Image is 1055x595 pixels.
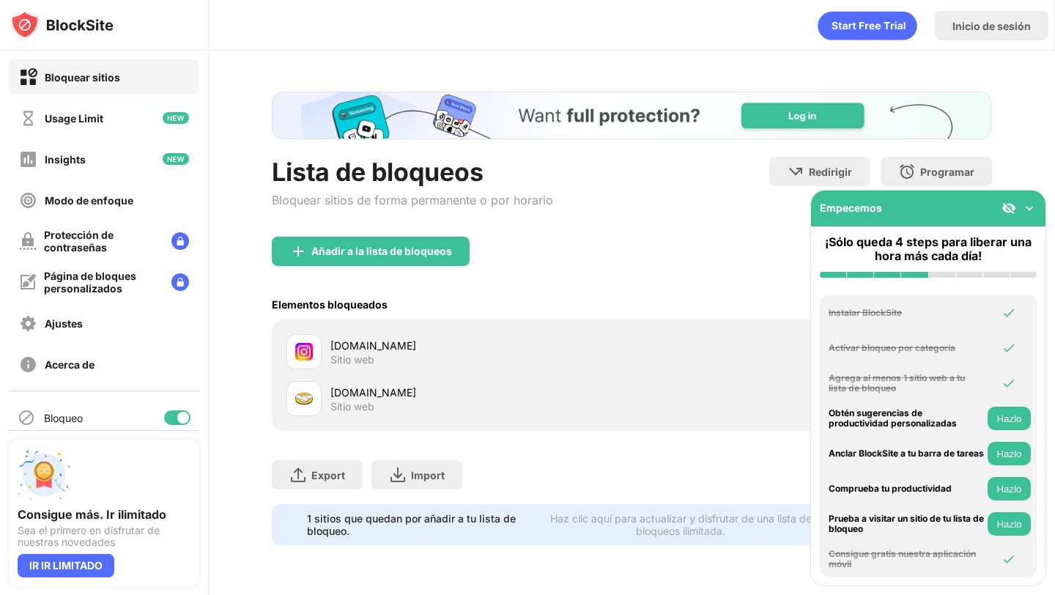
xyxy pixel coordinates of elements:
img: new-icon.svg [163,153,189,165]
div: animation [818,11,917,40]
img: lock-menu.svg [171,273,189,291]
div: Consigue gratis nuestra aplicación móvil [829,549,984,570]
img: settings-off.svg [19,314,37,333]
div: Insights [45,153,86,166]
img: insights-off.svg [19,150,37,169]
div: Acerca de [45,358,95,371]
img: blocking-icon.svg [18,409,35,426]
div: IR IR LIMITADO [18,554,114,577]
img: eye-not-visible.svg [1002,201,1016,215]
img: logo-blocksite.svg [10,10,114,40]
img: lock-menu.svg [171,232,189,250]
div: Sitio web [330,353,374,366]
div: Import [411,469,445,481]
div: Obtén sugerencias de productividad personalizadas [829,408,984,429]
div: [DOMAIN_NAME] [330,338,632,353]
img: block-on.svg [19,68,37,86]
div: Programar [920,166,974,178]
div: [DOMAIN_NAME] [330,385,632,400]
div: Consigue más. Ir ilimitado [18,507,190,522]
div: ¡Sólo queda 4 steps para liberar una hora más cada día! [820,235,1037,263]
iframe: Banner [272,92,991,139]
div: Bloquear sitios [45,71,120,84]
div: Lista de bloqueos [272,157,553,187]
img: new-icon.svg [163,112,189,124]
div: Agrega al menos 1 sitio web a tu lista de bloqueo [829,373,984,394]
img: favicons [295,390,313,407]
div: Prueba a visitar un sitio de tu lista de bloqueo [829,514,984,535]
div: Instalar BlockSite [829,308,984,318]
img: time-usage-off.svg [19,109,37,127]
img: omni-check.svg [1002,341,1016,355]
img: push-unlimited.svg [18,448,70,501]
img: omni-check.svg [1002,306,1016,320]
div: Activar bloqueo por categoría [829,343,984,353]
img: omni-check.svg [1002,376,1016,391]
img: omni-check.svg [1002,552,1016,566]
img: about-off.svg [19,355,37,374]
div: Anclar BlockSite a tu barra de tareas [829,448,984,459]
div: Protección de contraseñas [44,229,160,254]
div: Ajustes [45,317,83,330]
div: Elementos bloqueados [272,298,388,311]
button: Hazlo [988,442,1031,465]
div: Bloquear sitios de forma permanente o por horario [272,193,553,207]
div: Sitio web [330,400,374,413]
img: password-protection-off.svg [19,232,37,250]
img: favicons [295,343,313,361]
div: Export [311,469,345,481]
div: Modo de enfoque [45,194,133,207]
button: Hazlo [988,407,1031,430]
img: focus-off.svg [19,191,37,210]
div: Añadir a la lista de bloqueos [311,245,452,257]
div: 1 sitios que quedan por añadir a tu lista de bloqueo. [307,512,522,537]
div: Página de bloques personalizados [44,270,160,295]
div: Redirigir [809,166,852,178]
img: omni-setup-toggle.svg [1022,201,1037,215]
button: Hazlo [988,512,1031,536]
div: Bloqueo [44,412,83,424]
div: Comprueba tu productividad [829,484,984,494]
div: Usage Limit [45,112,103,125]
div: Empecemos [820,202,882,214]
div: Inicio de sesión [952,20,1031,32]
div: Sea el primero en disfrutar de nuestras novedades [18,525,190,548]
button: Hazlo [988,477,1031,500]
img: customize-block-page-off.svg [19,273,37,291]
div: Haz clic aquí para actualizar y disfrutar de una lista de bloqueos ilimitada. [531,512,831,537]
